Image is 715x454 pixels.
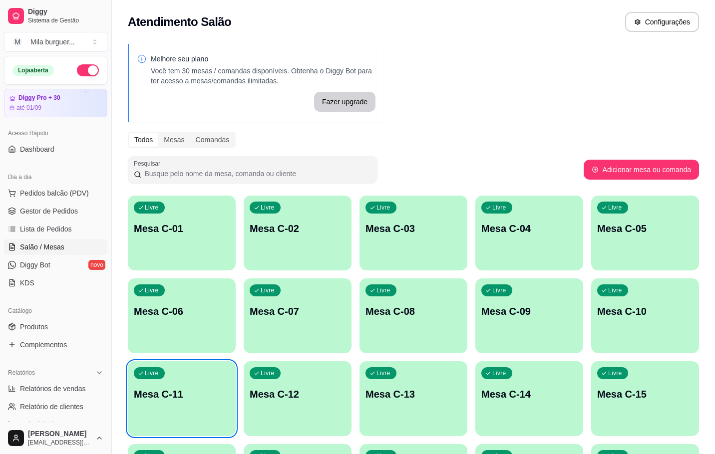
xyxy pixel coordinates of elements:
span: Pedidos balcão (PDV) [20,188,89,198]
p: Mesa C-13 [365,387,461,401]
article: até 01/09 [16,104,41,112]
p: Livre [376,369,390,377]
p: Mesa C-11 [134,387,230,401]
a: Relatório de clientes [4,399,107,415]
span: Relatórios de vendas [20,384,86,394]
button: LivreMesa C-10 [591,278,699,353]
label: Pesquisar [134,159,164,168]
p: Você tem 30 mesas / comandas disponíveis. Obtenha o Diggy Bot para ter acesso a mesas/comandas il... [151,66,375,86]
p: Mesa C-09 [481,304,577,318]
a: Relatório de mesas [4,417,107,433]
p: Melhore seu plano [151,54,375,64]
a: DiggySistema de Gestão [4,4,107,28]
button: LivreMesa C-04 [475,196,583,270]
button: LivreMesa C-07 [244,278,352,353]
p: Livre [261,369,275,377]
p: Mesa C-08 [365,304,461,318]
p: Livre [145,286,159,294]
p: Mesa C-12 [250,387,346,401]
a: Relatórios de vendas [4,381,107,397]
button: Configurações [625,12,699,32]
a: Produtos [4,319,107,335]
span: Dashboard [20,144,54,154]
p: Mesa C-04 [481,222,577,235]
a: Diggy Pro + 30até 01/09 [4,89,107,117]
p: Livre [608,204,622,212]
button: Select a team [4,32,107,52]
p: Livre [376,286,390,294]
a: Dashboard [4,141,107,157]
button: Fazer upgrade [314,92,375,112]
button: LivreMesa C-14 [475,361,583,436]
span: Lista de Pedidos [20,224,72,234]
button: LivreMesa C-01 [128,196,236,270]
span: Salão / Mesas [20,242,64,252]
a: Salão / Mesas [4,239,107,255]
div: Acesso Rápido [4,125,107,141]
span: Diggy [28,7,103,16]
span: Relatórios [8,369,35,377]
button: Pedidos balcão (PDV) [4,185,107,201]
p: Livre [376,204,390,212]
p: Mesa C-03 [365,222,461,235]
a: Lista de Pedidos [4,221,107,237]
span: KDS [20,278,34,288]
button: LivreMesa C-06 [128,278,236,353]
p: Mesa C-01 [134,222,230,235]
span: Relatório de clientes [20,402,83,412]
div: Catálogo [4,303,107,319]
input: Pesquisar [141,169,371,179]
div: Mila burguer ... [30,37,75,47]
p: Livre [608,286,622,294]
p: Livre [261,204,275,212]
p: Livre [145,369,159,377]
div: Loja aberta [12,65,54,76]
span: [PERSON_NAME] [28,430,91,439]
p: Mesa C-10 [597,304,693,318]
a: Complementos [4,337,107,353]
button: LivreMesa C-13 [359,361,467,436]
button: [PERSON_NAME][EMAIL_ADDRESS][DOMAIN_NAME] [4,426,107,450]
span: Sistema de Gestão [28,16,103,24]
p: Livre [492,204,506,212]
button: LivreMesa C-02 [244,196,352,270]
button: LivreMesa C-15 [591,361,699,436]
button: LivreMesa C-09 [475,278,583,353]
div: Todos [129,133,158,147]
a: Diggy Botnovo [4,257,107,273]
p: Mesa C-05 [597,222,693,235]
span: [EMAIL_ADDRESS][DOMAIN_NAME] [28,439,91,447]
article: Diggy Pro + 30 [18,94,60,102]
p: Livre [261,286,275,294]
span: Gestor de Pedidos [20,206,78,216]
button: LivreMesa C-12 [244,361,352,436]
p: Livre [492,286,506,294]
button: LivreMesa C-11 [128,361,236,436]
p: Livre [608,369,622,377]
p: Mesa C-14 [481,387,577,401]
span: Produtos [20,322,48,332]
p: Livre [492,369,506,377]
button: LivreMesa C-05 [591,196,699,270]
a: KDS [4,275,107,291]
button: LivreMesa C-03 [359,196,467,270]
span: Diggy Bot [20,260,50,270]
button: Alterar Status [77,64,99,76]
p: Livre [145,204,159,212]
span: Complementos [20,340,67,350]
p: Mesa C-07 [250,304,346,318]
span: Relatório de mesas [20,420,80,430]
button: LivreMesa C-08 [359,278,467,353]
p: Mesa C-06 [134,304,230,318]
div: Comandas [190,133,235,147]
span: M [12,37,22,47]
h2: Atendimento Salão [128,14,231,30]
p: Mesa C-15 [597,387,693,401]
button: Adicionar mesa ou comanda [584,160,699,180]
a: Gestor de Pedidos [4,203,107,219]
div: Dia a dia [4,169,107,185]
div: Mesas [158,133,190,147]
p: Mesa C-02 [250,222,346,235]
